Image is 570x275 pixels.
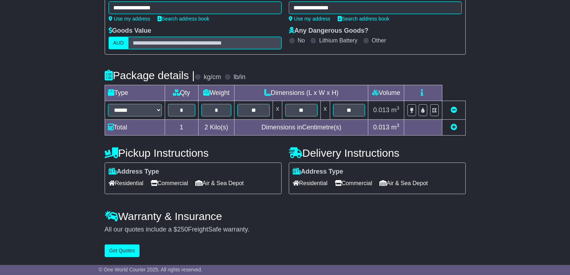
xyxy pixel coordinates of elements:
a: Search address book [338,16,389,22]
label: Other [372,37,386,44]
td: Weight [198,85,234,101]
td: Type [105,85,165,101]
span: 0.013 [373,106,389,114]
td: 1 [165,120,198,136]
span: Commercial [335,178,372,189]
td: Volume [368,85,404,101]
sup: 3 [397,105,400,111]
label: Address Type [293,168,343,176]
a: Remove this item [451,106,457,114]
span: Residential [293,178,328,189]
label: Any Dangerous Goods? [289,27,369,35]
label: Goods Value [109,27,151,35]
span: Residential [109,178,143,189]
a: Use my address [109,16,150,22]
label: No [298,37,305,44]
span: 250 [177,226,188,233]
td: x [320,101,330,120]
label: kg/cm [204,73,221,81]
label: lb/in [233,73,245,81]
h4: Delivery Instructions [289,147,466,159]
label: AUD [109,37,129,49]
span: m [391,106,400,114]
td: Qty [165,85,198,101]
span: 0.013 [373,124,389,131]
h4: Pickup Instructions [105,147,282,159]
a: Use my address [289,16,330,22]
sup: 3 [397,123,400,128]
td: x [273,101,282,120]
span: Commercial [151,178,188,189]
button: Get Quotes [105,244,140,257]
h4: Package details | [105,69,195,81]
td: Kilo(s) [198,120,234,136]
span: m [391,124,400,131]
label: Lithium Battery [319,37,357,44]
a: Add new item [451,124,457,131]
td: Total [105,120,165,136]
td: Dimensions in Centimetre(s) [234,120,368,136]
h4: Warranty & Insurance [105,210,466,222]
div: All our quotes include a $ FreightSafe warranty. [105,226,466,234]
td: Dimensions (L x W x H) [234,85,368,101]
span: © One World Courier 2025. All rights reserved. [99,267,202,272]
span: Air & Sea Depot [379,178,428,189]
label: Address Type [109,168,159,176]
a: Search address book [158,16,209,22]
span: Air & Sea Depot [195,178,244,189]
span: 2 [204,124,208,131]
